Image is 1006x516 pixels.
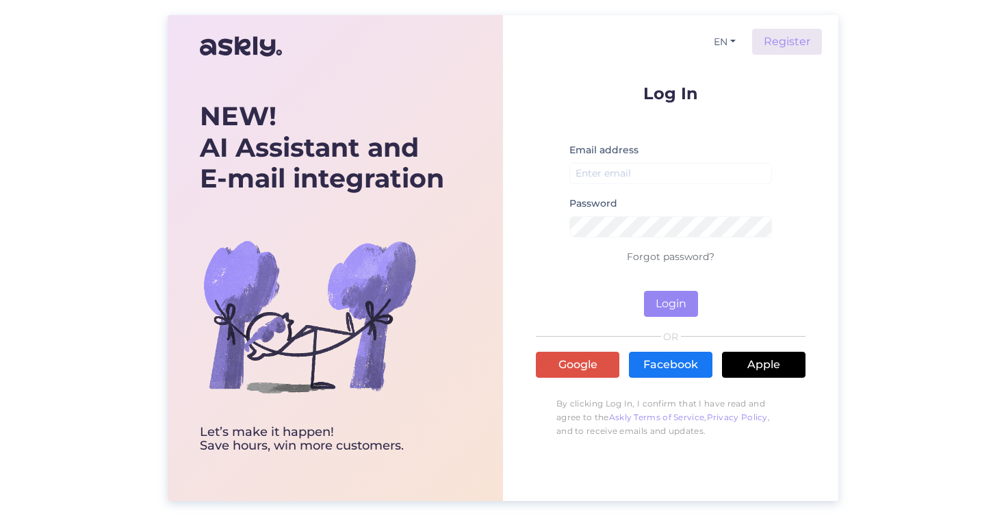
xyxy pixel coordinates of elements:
span: OR [661,332,681,341]
a: Privacy Policy [707,412,768,422]
a: Facebook [629,352,712,378]
b: NEW! [200,100,276,132]
div: AI Assistant and E-mail integration [200,101,444,194]
a: Apple [722,352,805,378]
a: Register [752,29,822,55]
a: Forgot password? [627,250,714,263]
label: Password [569,196,617,211]
img: bg-askly [200,207,419,426]
button: EN [708,32,741,52]
button: Login [644,291,698,317]
p: Log In [536,85,805,102]
input: Enter email [569,163,772,184]
p: By clicking Log In, I confirm that I have read and agree to the , , and to receive emails and upd... [536,390,805,445]
a: Askly Terms of Service [609,412,705,422]
div: Let’s make it happen! Save hours, win more customers. [200,426,444,453]
label: Email address [569,143,639,157]
img: Askly [200,30,282,63]
a: Google [536,352,619,378]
